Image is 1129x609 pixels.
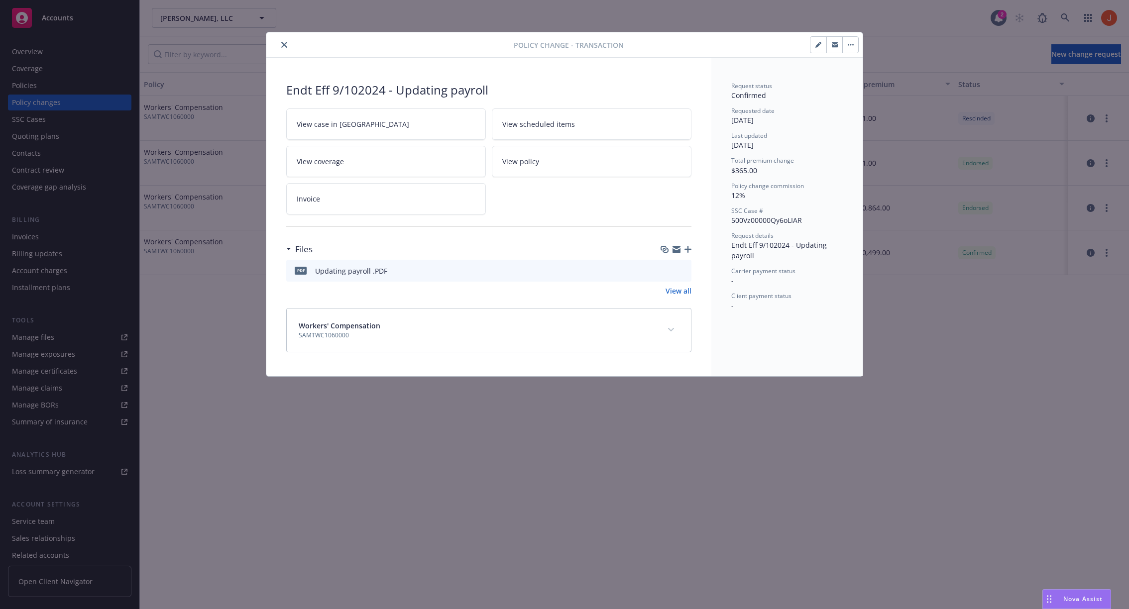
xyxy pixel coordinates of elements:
[731,240,829,260] span: Endt Eff 9/102024 - Updating payroll
[297,156,344,167] span: View coverage
[731,106,775,115] span: Requested date
[492,108,691,140] a: View scheduled items
[731,156,794,165] span: Total premium change
[731,140,754,150] span: [DATE]
[278,39,290,51] button: close
[297,194,320,204] span: Invoice
[663,322,679,338] button: expand content
[731,166,757,175] span: $365.00
[287,308,691,352] div: Workers' CompensationSAMTWC1060000expand content
[1042,589,1111,609] button: Nova Assist
[492,146,691,177] a: View policy
[731,191,745,200] span: 12%
[299,320,380,331] span: Workers' Compensation
[286,108,486,140] a: View case in [GEOGRAPHIC_DATA]
[678,266,687,276] button: preview file
[666,286,691,296] a: View all
[1063,595,1103,603] span: Nova Assist
[731,276,734,285] span: -
[299,331,380,340] span: SAMTWC1060000
[731,292,791,300] span: Client payment status
[295,267,307,274] span: PDF
[663,266,671,276] button: download file
[731,82,772,90] span: Request status
[502,156,539,167] span: View policy
[286,146,486,177] a: View coverage
[514,40,624,50] span: Policy change - Transaction
[286,183,486,214] a: Invoice
[731,231,774,240] span: Request details
[286,243,313,256] div: Files
[1043,590,1055,609] div: Drag to move
[502,119,575,129] span: View scheduled items
[315,266,387,276] div: Updating payroll .PDF
[731,115,754,125] span: [DATE]
[297,119,409,129] span: View case in [GEOGRAPHIC_DATA]
[731,131,767,140] span: Last updated
[286,82,691,99] div: Endt Eff 9/102024 - Updating payroll
[731,267,795,275] span: Carrier payment status
[731,206,763,215] span: SSC Case #
[731,91,766,100] span: Confirmed
[295,243,313,256] h3: Files
[731,215,802,225] span: 500Vz00000Qy6oLIAR
[731,301,734,310] span: -
[731,182,804,190] span: Policy change commission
